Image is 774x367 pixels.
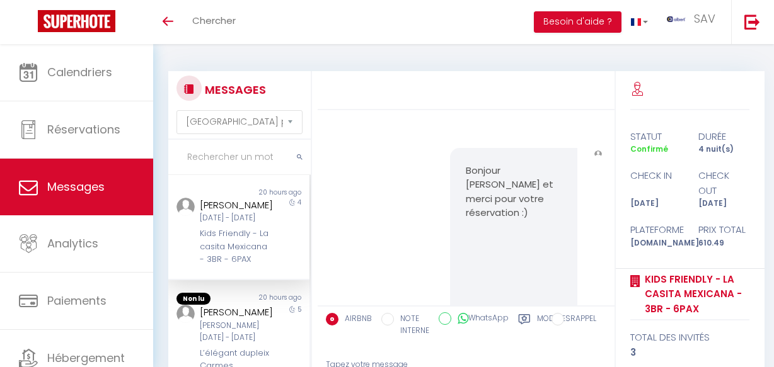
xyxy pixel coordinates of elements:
[47,293,107,308] span: Paiements
[690,237,758,249] div: 610.49
[640,272,749,317] a: Kids Friendly - La casita Mexicana - 3BR - 6PAX
[38,10,115,32] img: Super Booking
[630,144,668,154] span: Confirmé
[200,305,274,320] div: [PERSON_NAME]
[622,237,690,249] div: [DOMAIN_NAME]
[47,121,120,137] span: Réservations
[239,188,309,198] div: 20 hours ago
[690,222,758,237] div: Prix total
[200,212,274,224] div: [DATE] - [DATE]
[622,129,690,144] div: statut
[534,11,621,33] button: Besoin d'aide ?
[297,198,301,207] span: 4
[239,293,309,305] div: 20 hours ago
[630,345,749,360] div: 3
[192,14,236,27] span: Chercher
[200,227,274,266] div: Kids Friendly - La casita Mexicana - 3BR - 6PAX
[200,320,274,344] div: [PERSON_NAME][DATE] - [DATE]
[47,64,112,80] span: Calendriers
[176,305,195,323] img: ...
[690,198,758,210] div: [DATE]
[594,150,602,158] img: ...
[451,312,509,326] label: WhatsApp
[297,305,301,314] span: 5
[667,16,686,22] img: ...
[690,144,758,155] div: 4 nuit(s)
[744,14,760,30] img: logout
[537,313,570,339] label: Modèles
[690,129,758,144] div: durée
[202,76,266,104] h3: MESSAGES
[176,293,211,305] span: Non lu
[622,222,690,237] div: Plateforme
[47,235,98,251] span: Analytics
[176,198,195,216] img: ...
[47,179,105,195] span: Messages
[47,350,125,366] span: Hébergement
[564,313,596,327] label: RAPPEL
[338,313,372,327] label: AIRBNB
[200,198,274,213] div: [PERSON_NAME]
[694,11,715,26] span: SAV
[622,168,690,198] div: check in
[622,198,690,210] div: [DATE]
[630,330,749,345] div: total des invités
[168,140,311,175] input: Rechercher un mot clé
[690,168,758,198] div: check out
[394,313,429,337] label: NOTE INTERNE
